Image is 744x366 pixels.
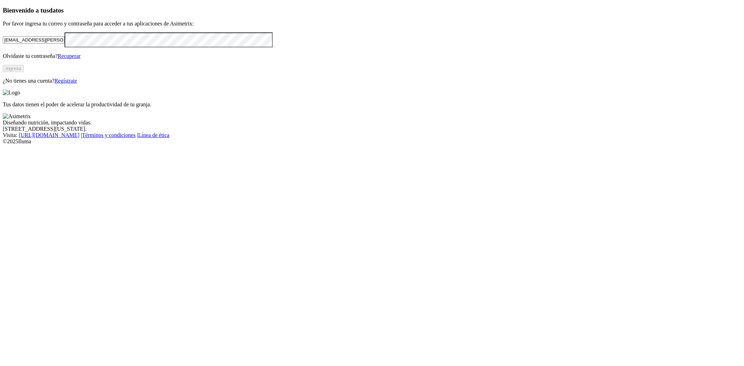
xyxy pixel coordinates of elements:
p: ¿No tienes una cuenta? [3,78,741,84]
h3: Bienvenido a tus [3,7,741,14]
a: Línea de ética [138,132,170,138]
p: Tus datos tienen el poder de acelerar la productividad de tu granja. [3,101,741,108]
a: [URL][DOMAIN_NAME] [19,132,80,138]
img: Logo [3,90,20,96]
a: Términos y condiciones [82,132,136,138]
input: Tu correo [3,36,65,44]
p: Por favor ingresa tu correo y contraseña para acceder a tus aplicaciones de Asimetrix: [3,21,741,27]
p: Olvidaste tu contraseña? [3,53,741,59]
div: Diseñando nutrición, impactando vidas. [3,120,741,126]
a: Regístrate [54,78,77,84]
span: datos [49,7,64,14]
button: Ingresa [3,65,24,72]
div: [STREET_ADDRESS][US_STATE]. [3,126,741,132]
div: Visita : | | [3,132,741,138]
img: Asimetrix [3,113,31,120]
div: © 2025 Iluma [3,138,741,145]
a: Recuperar [58,53,81,59]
